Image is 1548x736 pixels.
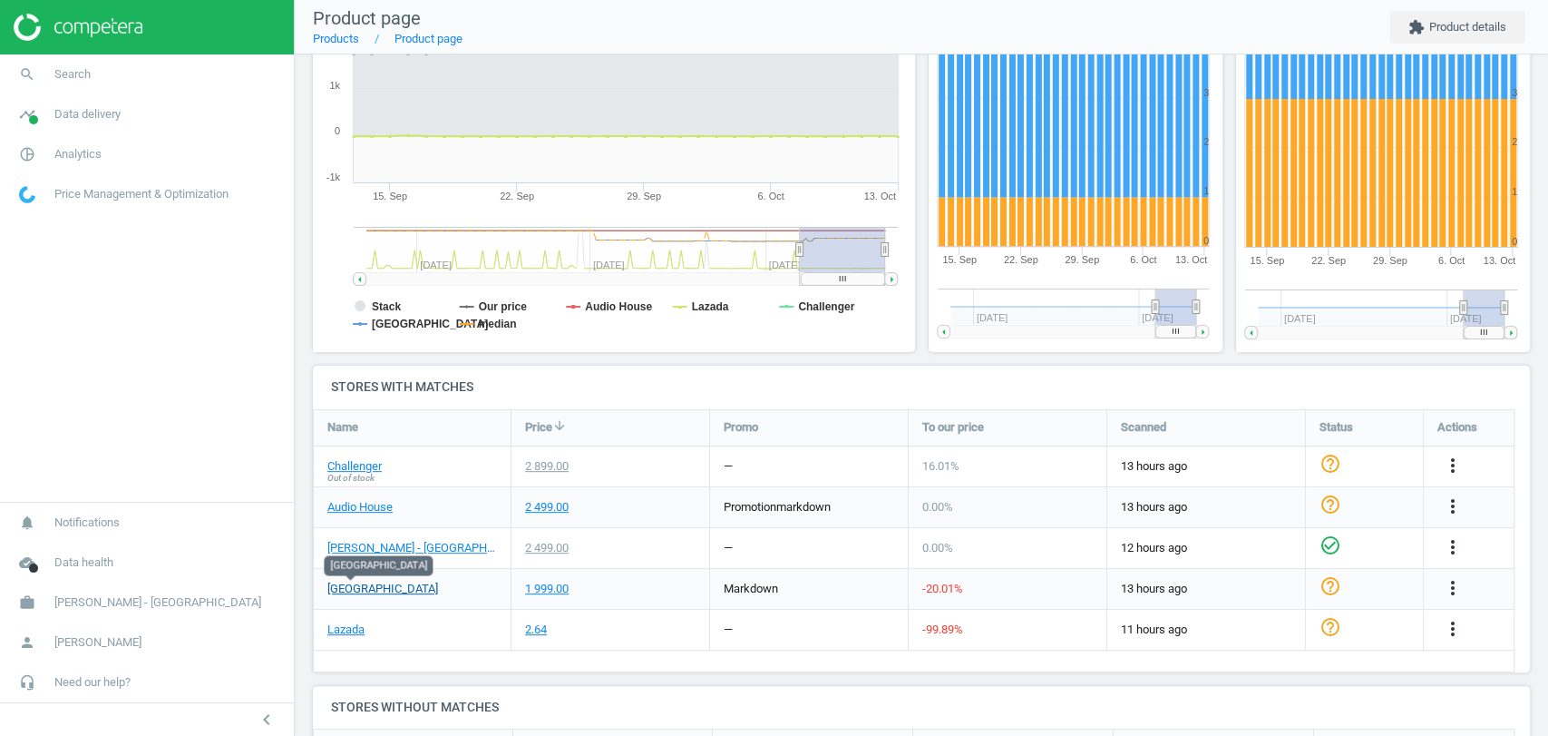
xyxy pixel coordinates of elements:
[1121,419,1166,436] span: Scanned
[627,191,661,201] tspan: 29. Sep
[864,191,896,201] tspan: 13. Oct
[1437,419,1477,436] span: Actions
[942,255,977,266] tspan: 15. Sep
[1442,496,1464,517] i: more_vert
[1438,255,1465,266] tspan: 6. Oct
[327,499,393,515] a: Audio House
[1319,453,1341,475] i: help_outline
[798,300,854,313] tspan: Challenger
[54,146,102,162] span: Analytics
[10,545,44,580] i: cloud_done
[54,186,229,202] span: Price Management & Optimization
[724,582,778,595] span: markdown
[19,186,35,203] img: wGWNvw8QSZomAAAAABJRU5ErkJggg==
[54,106,121,123] span: Data delivery
[372,318,488,330] tspan: [GEOGRAPHIC_DATA]
[525,419,552,436] span: Price
[1408,19,1425,35] i: extension
[244,708,289,731] button: chevron_left
[256,709,277,731] i: chevron_left
[1130,255,1156,266] tspan: 6. Oct
[54,594,261,611] span: [PERSON_NAME] - [GEOGRAPHIC_DATA]
[1175,255,1207,266] tspan: 13. Oct
[724,540,733,556] div: —
[585,300,652,313] tspan: Audio House
[54,66,91,83] span: Search
[724,419,758,436] span: Promo
[1512,236,1517,247] text: 0
[10,97,44,132] i: timeline
[373,191,407,201] tspan: 15. Sep
[1121,622,1291,638] span: 11 hours ago
[1442,618,1464,642] button: more_vert
[1389,11,1525,44] button: extensionProduct details
[329,80,340,91] text: 1k
[1121,458,1291,475] span: 13 hours ago
[313,366,1530,408] h4: Stores with matches
[1483,255,1514,266] tspan: 13. Oct
[1250,255,1284,266] tspan: 15. Sep
[776,500,831,514] span: markdown
[1121,581,1291,597] span: 13 hours ago
[922,623,963,636] span: -99.89 %
[326,172,341,182] text: -1k
[1442,577,1464,599] i: more_vert
[724,622,733,638] div: —
[327,472,375,485] span: Out of stock
[552,418,567,433] i: arrow_downward
[10,665,44,700] i: headset_mic
[327,419,358,436] span: Name
[922,582,963,595] span: -20.01 %
[1319,535,1341,556] i: check_circle_outline
[724,458,733,475] div: —
[327,458,382,475] a: Challenger
[372,300,401,313] tspan: Stack
[1372,255,1407,266] tspan: 29. Sep
[500,191,534,201] tspan: 22. Sep
[54,515,120,531] span: Notifications
[1442,455,1464,476] i: more_vert
[692,300,729,313] tspan: Lazada
[10,625,44,660] i: person
[525,499,569,515] div: 2 499.00
[1319,494,1341,515] i: help_outline
[313,7,421,29] span: Product page
[1512,186,1517,197] text: 1
[1203,186,1209,197] text: 1
[922,459,959,473] span: 16.01 %
[1003,255,1037,266] tspan: 22. Sep
[724,500,776,514] span: promotion
[1319,616,1341,638] i: help_outline
[1203,136,1209,147] text: 2
[479,300,528,313] tspan: Our price
[922,500,953,514] span: 0.00 %
[1121,540,1291,556] span: 12 hours ago
[1203,236,1209,247] text: 0
[1065,255,1099,266] tspan: 29. Sep
[1512,87,1517,98] text: 3
[525,581,569,597] div: 1 999.00
[324,555,433,575] div: [GEOGRAPHIC_DATA]
[10,505,44,540] i: notifications
[1319,575,1341,597] i: help_outline
[479,318,517,330] tspan: median
[1442,455,1464,478] button: more_vert
[1311,255,1346,266] tspan: 22. Sep
[10,57,44,92] i: search
[922,419,984,436] span: To our price
[1442,536,1464,560] button: more_vert
[394,32,462,45] a: Product page
[1121,499,1291,515] span: 13 hours ago
[335,125,340,136] text: 0
[10,137,44,172] i: pie_chart_outlined
[54,554,113,571] span: Data health
[922,541,953,554] span: 0.00 %
[327,540,497,556] a: [PERSON_NAME] - [GEOGRAPHIC_DATA]
[313,686,1530,729] h4: Stores without matches
[1512,136,1517,147] text: 2
[1442,618,1464,640] i: more_vert
[1203,87,1209,98] text: 3
[1442,496,1464,519] button: more_vert
[10,585,44,620] i: work
[313,32,359,45] a: Products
